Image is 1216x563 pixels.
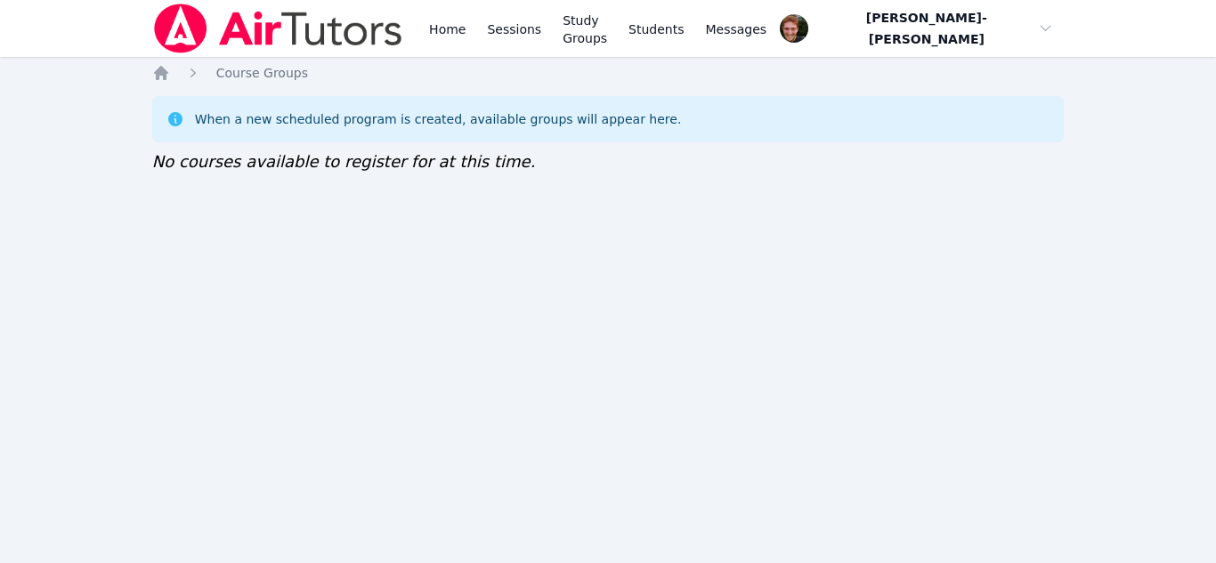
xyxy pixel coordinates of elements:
span: Messages [706,20,767,38]
nav: Breadcrumb [152,64,1065,82]
span: No courses available to register for at this time. [152,152,536,171]
img: Air Tutors [152,4,404,53]
span: Course Groups [216,66,308,80]
div: When a new scheduled program is created, available groups will appear here. [195,110,682,128]
a: Course Groups [216,64,308,82]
